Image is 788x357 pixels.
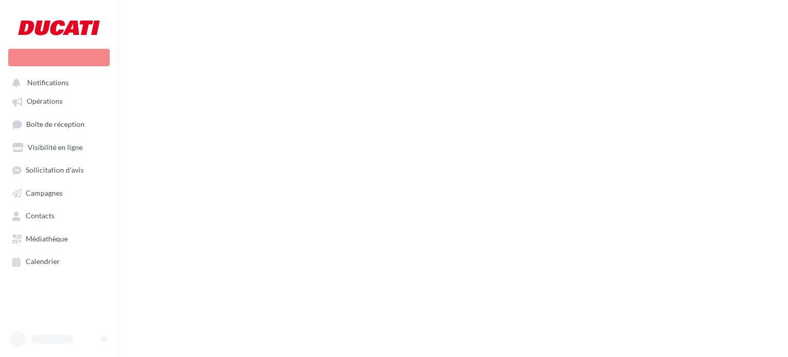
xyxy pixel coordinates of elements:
span: Boîte de réception [26,120,85,128]
span: Campagnes [26,189,63,197]
span: Visibilité en ligne [28,143,83,152]
a: Contacts [6,206,112,224]
a: Visibilité en ligne [6,138,112,156]
a: Boîte de réception [6,115,112,134]
span: Notifications [27,78,69,87]
span: Médiathèque [26,234,68,243]
div: Nouvelle campagne [8,49,110,66]
a: Campagnes [6,183,112,202]
a: Médiathèque [6,229,112,248]
span: Opérations [27,97,63,106]
a: Sollicitation d'avis [6,160,112,179]
a: Opérations [6,91,112,110]
span: Sollicitation d'avis [26,166,84,175]
a: Calendrier [6,252,112,270]
span: Calendrier [26,257,60,266]
span: Contacts [26,212,54,220]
